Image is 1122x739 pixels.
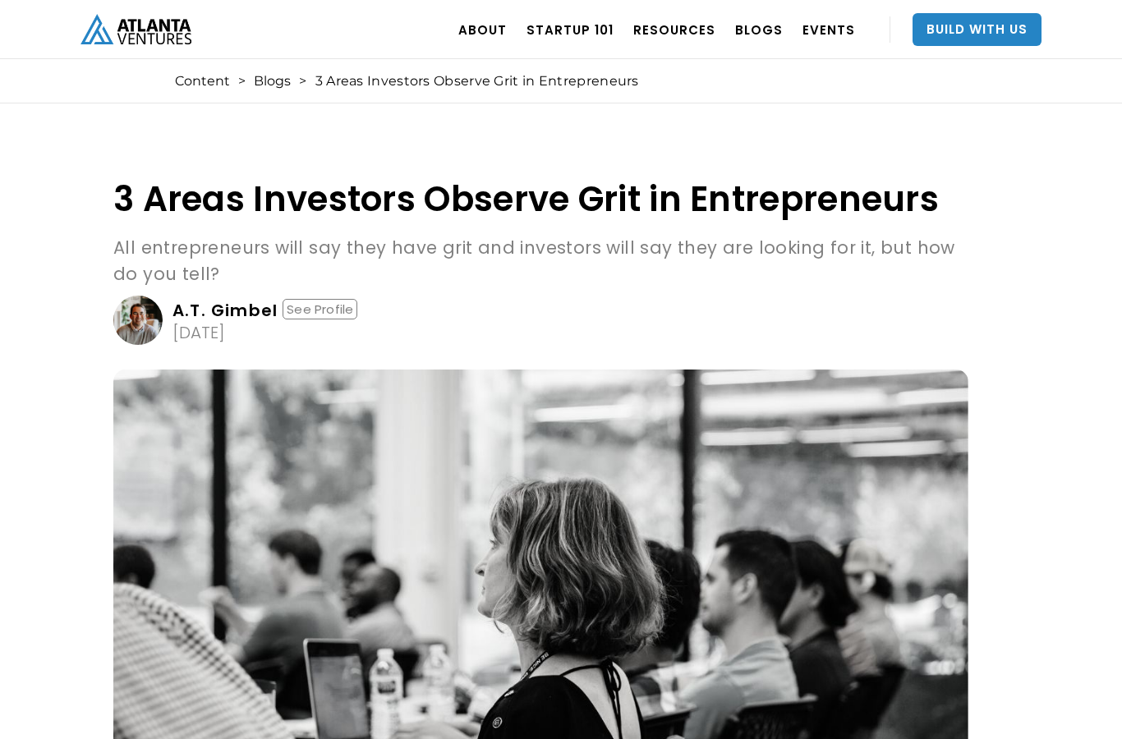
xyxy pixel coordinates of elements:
div: See Profile [283,299,357,319]
h1: 3 Areas Investors Observe Grit in Entrepreneurs [113,180,968,218]
a: A.T. GimbelSee Profile[DATE] [113,296,968,345]
a: ABOUT [458,7,507,53]
div: > [299,73,306,90]
div: > [238,73,246,90]
div: A.T. Gimbel [172,302,278,319]
a: EVENTS [802,7,855,53]
div: 3 Areas Investors Observe Grit in Entrepreneurs [315,73,639,90]
a: Content [175,73,230,90]
a: Startup 101 [527,7,614,53]
a: RESOURCES [633,7,715,53]
div: [DATE] [172,324,225,341]
a: Blogs [254,73,291,90]
p: All entrepreneurs will say they have grit and investors will say they are looking for it, but how... [113,235,968,287]
a: BLOGS [735,7,783,53]
a: Build With Us [913,13,1042,46]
